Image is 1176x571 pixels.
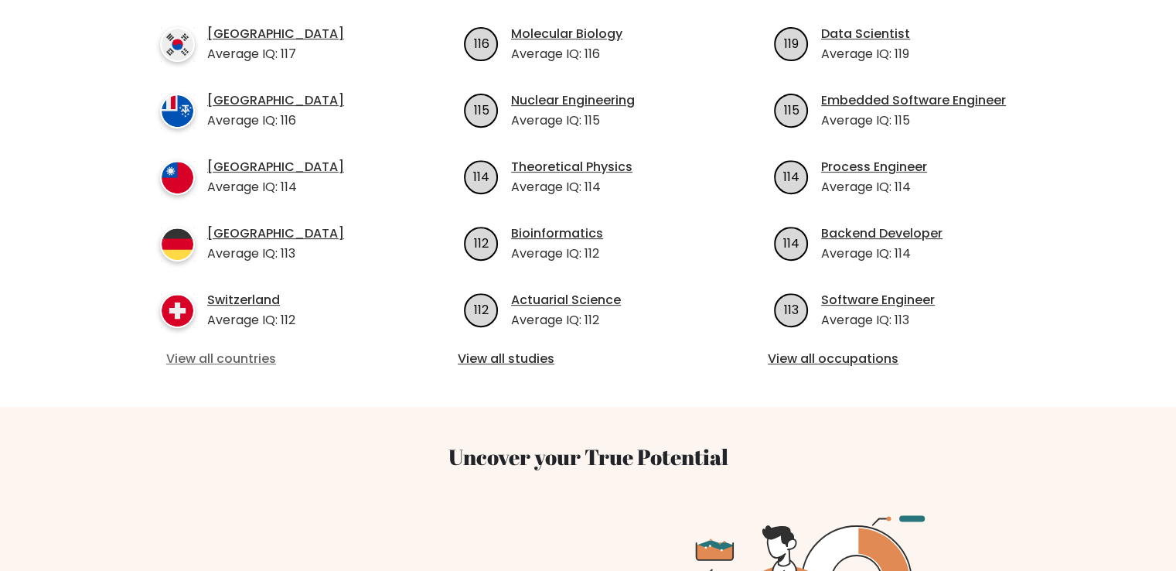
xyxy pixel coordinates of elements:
[821,25,910,43] a: Data Scientist
[511,45,622,63] p: Average IQ: 116
[511,311,621,330] p: Average IQ: 112
[511,244,603,263] p: Average IQ: 112
[207,158,344,176] a: [GEOGRAPHIC_DATA]
[821,244,943,263] p: Average IQ: 114
[87,444,1089,470] h3: Uncover your True Potential
[511,178,632,197] p: Average IQ: 114
[511,224,603,243] a: Bioinformatics
[821,291,935,309] a: Software Engineer
[821,45,910,63] p: Average IQ: 119
[821,178,927,197] p: Average IQ: 114
[207,111,344,130] p: Average IQ: 116
[207,45,344,63] p: Average IQ: 117
[474,101,489,118] text: 115
[160,160,195,195] img: country
[511,291,621,309] a: Actuarial Science
[511,91,635,110] a: Nuclear Engineering
[784,34,799,52] text: 119
[821,91,1006,110] a: Embedded Software Engineer
[160,227,195,262] img: country
[160,293,195,328] img: country
[511,158,632,176] a: Theoretical Physics
[160,27,195,62] img: country
[784,101,799,118] text: 115
[821,224,943,243] a: Backend Developer
[474,34,489,52] text: 116
[458,350,718,368] a: View all studies
[783,167,799,185] text: 114
[511,111,635,130] p: Average IQ: 115
[511,25,622,43] a: Molecular Biology
[207,291,295,309] a: Switzerland
[160,94,195,128] img: country
[207,91,344,110] a: [GEOGRAPHIC_DATA]
[207,244,344,263] p: Average IQ: 113
[474,234,489,251] text: 112
[768,350,1028,368] a: View all occupations
[821,158,927,176] a: Process Engineer
[473,167,489,185] text: 114
[207,178,344,197] p: Average IQ: 114
[166,350,390,368] a: View all countries
[474,300,489,318] text: 112
[783,234,799,251] text: 114
[821,311,935,330] p: Average IQ: 113
[821,111,1006,130] p: Average IQ: 115
[207,311,295,330] p: Average IQ: 112
[207,25,344,43] a: [GEOGRAPHIC_DATA]
[207,224,344,243] a: [GEOGRAPHIC_DATA]
[784,300,799,318] text: 113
